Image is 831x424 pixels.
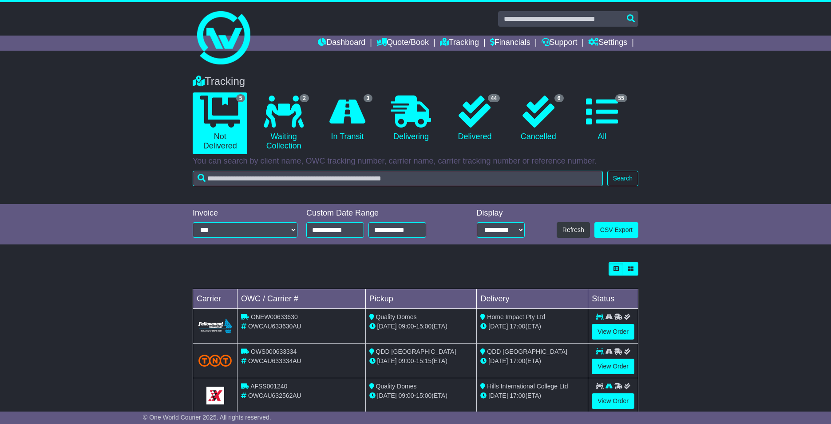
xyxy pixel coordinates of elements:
[384,92,438,145] a: Delivering
[440,36,479,51] a: Tracking
[557,222,590,238] button: Refresh
[575,92,629,145] a: 55 All
[376,348,456,355] span: QDD [GEOGRAPHIC_DATA]
[198,319,232,333] img: Followmont_Transport.png
[488,323,508,330] span: [DATE]
[416,357,431,364] span: 15:15
[251,348,297,355] span: OWS000633334
[594,222,638,238] a: CSV Export
[488,357,508,364] span: [DATE]
[510,392,525,399] span: 17:00
[487,383,568,390] span: Hills International College Ltd
[193,289,237,309] td: Carrier
[399,323,414,330] span: 09:00
[588,289,638,309] td: Status
[416,323,431,330] span: 15:00
[542,36,578,51] a: Support
[511,92,566,145] a: 6 Cancelled
[318,36,365,51] a: Dashboard
[251,313,298,320] span: ONEW00633630
[488,392,508,399] span: [DATE]
[320,92,375,145] a: 3 In Transit
[188,75,643,88] div: Tracking
[592,359,634,374] a: View Order
[377,392,397,399] span: [DATE]
[237,289,366,309] td: OWC / Carrier #
[377,323,397,330] span: [DATE]
[510,357,525,364] span: 17:00
[300,94,309,102] span: 2
[206,387,224,404] img: GetCarrierServiceLogo
[193,208,297,218] div: Invoice
[592,324,634,340] a: View Order
[143,414,271,421] span: © One World Courier 2025. All rights reserved.
[365,289,477,309] td: Pickup
[480,391,584,400] div: (ETA)
[250,383,287,390] span: AFSS001240
[193,156,638,166] p: You can search by client name, OWC tracking number, carrier name, carrier tracking number or refe...
[487,313,545,320] span: Home Impact Pty Ltd
[248,323,301,330] span: OWCAU633630AU
[369,356,473,366] div: - (ETA)
[364,94,373,102] span: 3
[399,357,414,364] span: 09:00
[248,392,301,399] span: OWCAU632562AU
[376,36,429,51] a: Quote/Book
[615,94,627,102] span: 55
[376,313,417,320] span: Quality Domes
[510,323,525,330] span: 17:00
[377,357,397,364] span: [DATE]
[477,289,588,309] td: Delivery
[193,92,247,154] a: 5 Not Delivered
[399,392,414,399] span: 09:00
[488,94,500,102] span: 44
[236,94,245,102] span: 5
[306,208,449,218] div: Custom Date Range
[487,348,567,355] span: QDD [GEOGRAPHIC_DATA]
[588,36,627,51] a: Settings
[416,392,431,399] span: 15:00
[376,383,417,390] span: Quality Domes
[490,36,530,51] a: Financials
[592,393,634,409] a: View Order
[369,391,473,400] div: - (ETA)
[480,322,584,331] div: (ETA)
[607,171,638,186] button: Search
[256,92,311,154] a: 2 Waiting Collection
[447,92,502,145] a: 44 Delivered
[369,322,473,331] div: - (ETA)
[480,356,584,366] div: (ETA)
[248,357,301,364] span: OWCAU633334AU
[477,208,525,218] div: Display
[554,94,564,102] span: 6
[198,355,232,367] img: TNT_Domestic.png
